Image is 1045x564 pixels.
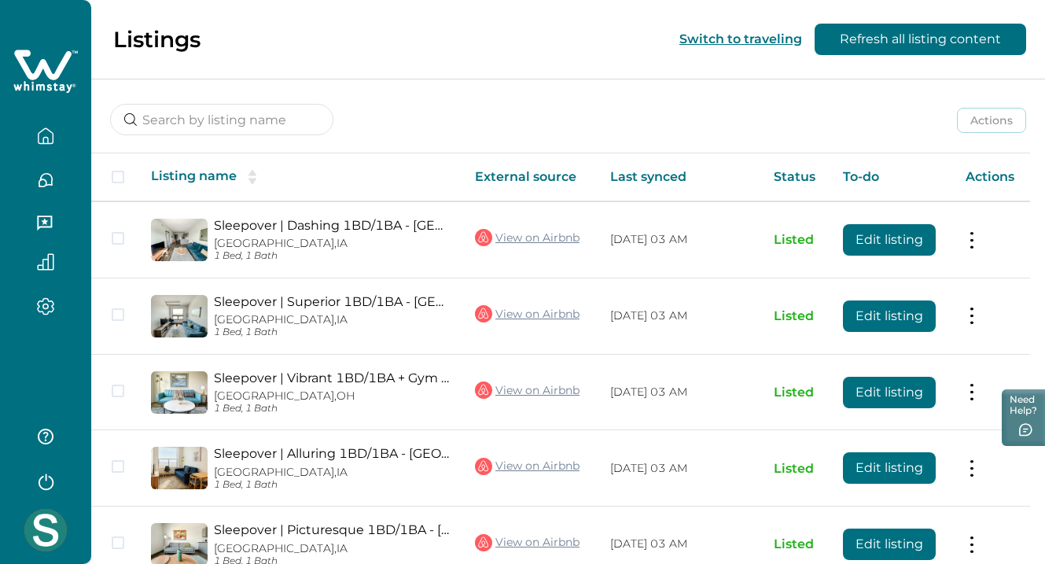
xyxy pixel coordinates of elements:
[774,308,818,324] p: Listed
[214,370,450,385] a: Sleepover | Vibrant 1BD/1BA + Gym - [GEOGRAPHIC_DATA]
[475,380,580,400] a: View on Airbnb
[761,153,830,201] th: Status
[610,308,749,324] p: [DATE] 03 AM
[774,536,818,552] p: Listed
[214,542,450,555] p: [GEOGRAPHIC_DATA], IA
[774,232,818,248] p: Listed
[815,24,1026,55] button: Refresh all listing content
[214,446,450,461] a: Sleepover | Alluring 1BD/1BA - [GEOGRAPHIC_DATA]
[475,227,580,248] a: View on Airbnb
[214,389,450,403] p: [GEOGRAPHIC_DATA], OH
[237,169,268,185] button: sorting
[214,218,450,233] a: Sleepover | Dashing 1BD/1BA - [GEOGRAPHIC_DATA]
[113,26,201,53] p: Listings
[610,232,749,248] p: [DATE] 03 AM
[110,104,333,135] input: Search by listing name
[214,237,450,250] p: [GEOGRAPHIC_DATA], IA
[462,153,598,201] th: External source
[774,461,818,477] p: Listed
[24,509,67,551] img: Whimstay Host
[953,153,1030,201] th: Actions
[843,300,936,332] button: Edit listing
[843,452,936,484] button: Edit listing
[151,295,208,337] img: propertyImage_Sleepover | Superior 1BD/1BA - Des Moines
[830,153,953,201] th: To-do
[843,224,936,256] button: Edit listing
[475,456,580,477] a: View on Airbnb
[774,385,818,400] p: Listed
[214,479,450,491] p: 1 Bed, 1 Bath
[610,385,749,400] p: [DATE] 03 AM
[475,533,580,553] a: View on Airbnb
[475,304,580,324] a: View on Airbnb
[957,108,1026,133] button: Actions
[679,31,802,46] button: Switch to traveling
[138,153,462,201] th: Listing name
[214,313,450,326] p: [GEOGRAPHIC_DATA], IA
[843,529,936,560] button: Edit listing
[214,403,450,415] p: 1 Bed, 1 Bath
[214,522,450,537] a: Sleepover | Picturesque 1BD/1BA - [GEOGRAPHIC_DATA]
[151,371,208,414] img: propertyImage_Sleepover | Vibrant 1BD/1BA + Gym - Cincinnati
[610,461,749,477] p: [DATE] 03 AM
[151,219,208,261] img: propertyImage_Sleepover | Dashing 1BD/1BA - Des Moines
[151,447,208,489] img: propertyImage_Sleepover | Alluring 1BD/1BA - Des Moines
[598,153,761,201] th: Last synced
[214,250,450,262] p: 1 Bed, 1 Bath
[214,326,450,338] p: 1 Bed, 1 Bath
[843,377,936,408] button: Edit listing
[214,294,450,309] a: Sleepover | Superior 1BD/1BA - [GEOGRAPHIC_DATA]
[610,536,749,552] p: [DATE] 03 AM
[214,466,450,479] p: [GEOGRAPHIC_DATA], IA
